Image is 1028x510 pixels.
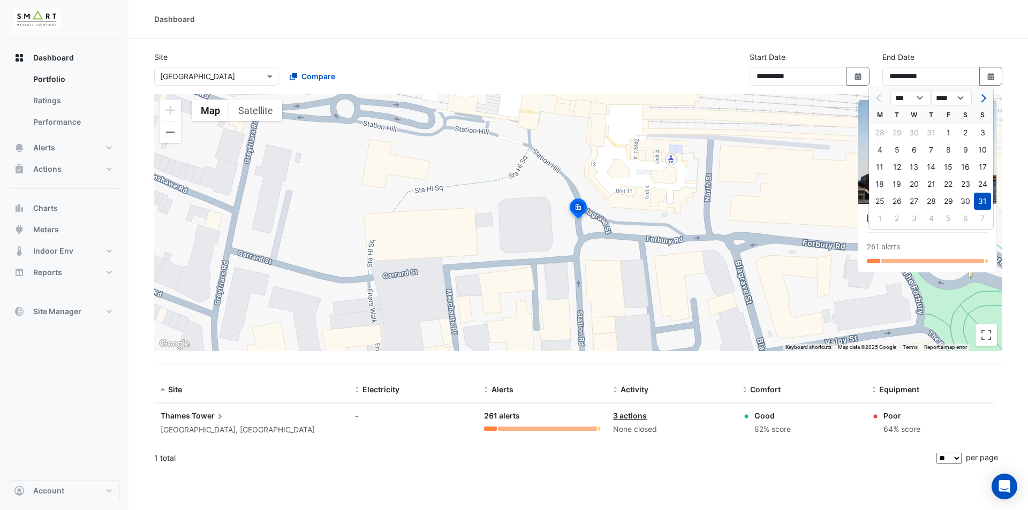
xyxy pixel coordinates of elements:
[923,141,940,158] div: Thursday, August 7, 2025
[974,176,991,193] div: 24
[33,306,81,317] span: Site Manager
[9,197,120,219] button: Charts
[355,410,471,421] div: -
[871,193,888,210] div: Monday, August 25, 2025
[957,141,974,158] div: Saturday, August 9, 2025
[858,100,996,204] img: Thames Tower
[957,124,974,141] div: 2
[9,240,120,262] button: Indoor Env
[905,210,923,227] div: Wednesday, September 3, 2025
[301,71,335,82] span: Compare
[957,193,974,210] div: 30
[9,301,120,322] button: Site Manager
[154,51,168,63] label: Site
[974,193,991,210] div: Sunday, August 31, 2025
[966,453,998,462] span: per page
[888,141,905,158] div: Tuesday, August 5, 2025
[888,106,905,124] div: T
[9,137,120,158] button: Alerts
[905,193,923,210] div: Wednesday, August 27, 2025
[192,410,225,422] span: Tower
[9,68,120,137] div: Dashboard
[888,158,905,176] div: Tuesday, August 12, 2025
[613,411,647,420] a: 3 actions
[785,344,832,351] button: Keyboard shortcuts
[154,13,195,25] div: Dashboard
[905,141,923,158] div: Wednesday, August 6, 2025
[888,193,905,210] div: Tuesday, August 26, 2025
[923,176,940,193] div: 21
[957,158,974,176] div: Saturday, August 16, 2025
[867,241,900,253] div: 261 alerts
[160,121,181,143] button: Zoom out
[923,193,940,210] div: Thursday, August 28, 2025
[883,410,920,421] div: Poor
[903,344,918,350] a: Terms (opens in new tab)
[957,141,974,158] div: 9
[940,141,957,158] div: 8
[9,262,120,283] button: Reports
[986,72,996,81] fa-icon: Select Date
[14,164,25,174] app-icon: Actions
[976,324,997,346] button: Toggle fullscreen view
[974,124,991,141] div: 3
[888,176,905,193] div: Tuesday, August 19, 2025
[940,141,957,158] div: Friday, August 8, 2025
[974,210,991,227] div: 7
[888,210,905,227] div: 2
[905,158,923,176] div: Wednesday, August 13, 2025
[25,90,120,111] a: Ratings
[931,90,972,106] select: Select year
[9,219,120,240] button: Meters
[957,176,974,193] div: 23
[974,176,991,193] div: Sunday, August 24, 2025
[492,385,513,394] span: Alerts
[923,176,940,193] div: Thursday, August 21, 2025
[14,142,25,153] app-icon: Alerts
[161,424,342,436] div: [GEOGRAPHIC_DATA], [GEOGRAPHIC_DATA]
[888,210,905,227] div: Tuesday, September 2, 2025
[882,51,914,63] label: End Date
[33,203,58,214] span: Charts
[923,193,940,210] div: 28
[940,176,957,193] div: 22
[888,158,905,176] div: 12
[853,72,863,81] fa-icon: Select Date
[871,141,888,158] div: Monday, August 4, 2025
[621,385,648,394] span: Activity
[168,385,182,394] span: Site
[13,9,61,30] img: Company Logo
[974,210,991,227] div: Sunday, September 7, 2025
[14,306,25,317] app-icon: Site Manager
[229,100,282,121] button: Show satellite imagery
[484,410,600,422] div: 261 alerts
[923,158,940,176] div: 14
[9,47,120,68] button: Dashboard
[976,89,989,106] button: Next month
[957,158,974,176] div: 16
[871,210,888,227] div: Monday, September 1, 2025
[888,141,905,158] div: 5
[940,210,957,227] div: Friday, September 5, 2025
[957,193,974,210] div: Saturday, August 30, 2025
[957,176,974,193] div: Saturday, August 23, 2025
[974,158,991,176] div: 17
[974,124,991,141] div: Sunday, August 3, 2025
[905,210,923,227] div: 3
[362,385,399,394] span: Electricity
[992,474,1017,499] div: Open Intercom Messenger
[974,106,991,124] div: S
[33,164,62,174] span: Actions
[867,212,977,224] div: [GEOGRAPHIC_DATA]
[940,193,957,210] div: Friday, August 29, 2025
[25,68,120,90] a: Portfolio
[33,52,74,63] span: Dashboard
[974,193,991,210] div: 31
[871,176,888,193] div: Monday, August 18, 2025
[754,410,791,421] div: Good
[9,158,120,180] button: Actions
[613,423,729,436] div: None closed
[974,158,991,176] div: Sunday, August 17, 2025
[154,445,934,471] div: 1 total
[14,224,25,235] app-icon: Meters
